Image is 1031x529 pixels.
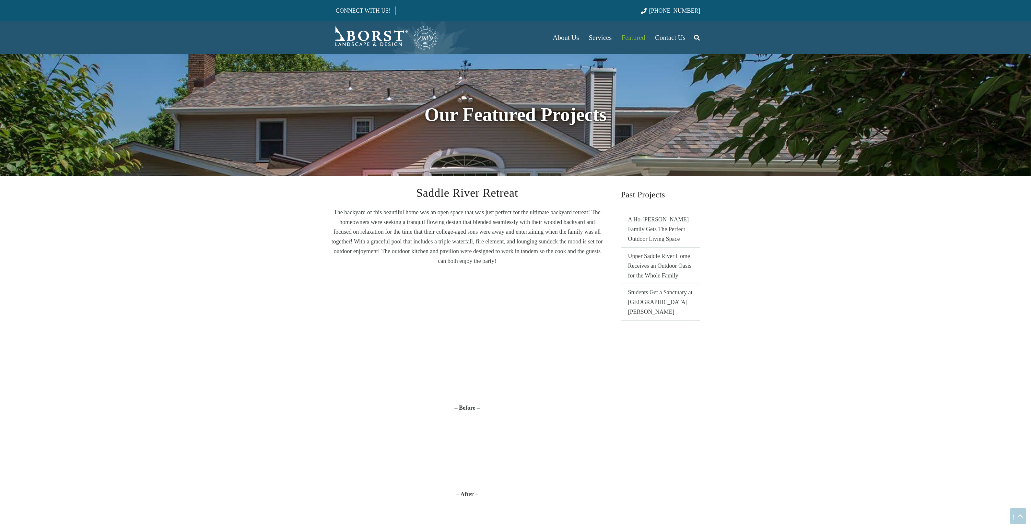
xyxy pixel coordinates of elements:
p: The backyard of this beautiful home was an open space that was just perfect for the ultimate back... [331,207,604,266]
span: Featured [622,34,645,41]
a: A Ho-[PERSON_NAME] Family Gets The Perfect Outdoor Living Space [621,211,700,247]
a: Featured [617,21,650,54]
a: Back to top [1010,508,1026,524]
a: Borst-Logo [331,25,439,51]
a: Contact Us [650,21,690,54]
span: Services [589,34,612,41]
a: Students Get a Sanctuary at [GEOGRAPHIC_DATA][PERSON_NAME] [621,284,700,320]
h2: Saddle River Retreat [331,187,604,199]
h2: Past Projects [621,187,700,202]
span: Contact Us [655,34,685,41]
a: Finn Before Photo 2 [428,421,507,481]
a: [PHONE_NUMBER] [641,7,700,14]
a: Services [584,21,616,54]
strong: Our Featured Projects [424,104,606,125]
strong: – After – [456,491,478,498]
a: Upper Saddle River Home Receives an Outdoor Oasis for the Whole Family [621,247,700,284]
strong: – Before – [454,405,480,411]
a: CONNECT WITH US! [331,3,395,18]
a: About Us [548,21,584,54]
span: About Us [553,34,579,41]
a: Before_V01 [331,421,410,481]
a: proj-before [524,421,603,481]
a: Search [690,29,703,46]
span: [PHONE_NUMBER] [649,7,700,14]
